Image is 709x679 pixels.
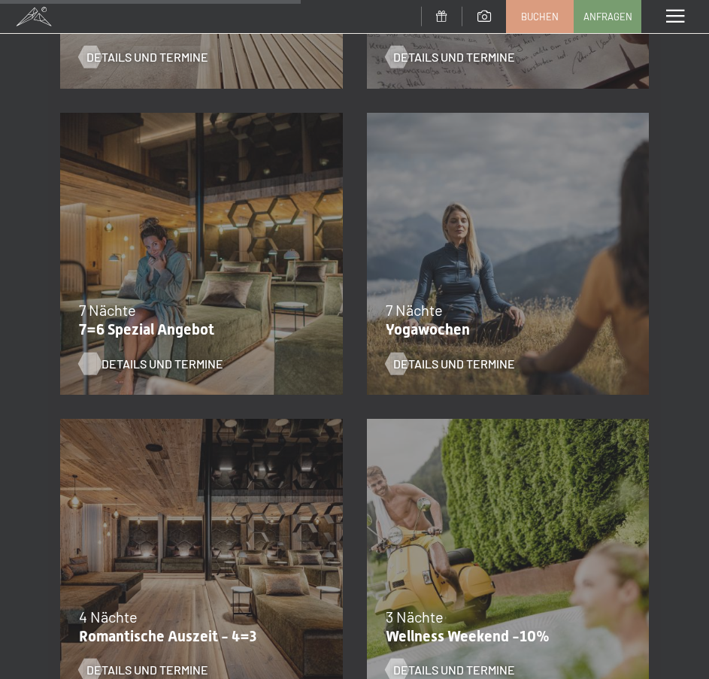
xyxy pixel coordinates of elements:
[386,608,444,626] span: 3 Nächte
[386,320,623,338] p: Yogawochen
[86,662,208,678] span: Details und Termine
[79,301,136,319] span: 7 Nächte
[386,662,515,678] a: Details und Termine
[521,10,559,23] span: Buchen
[79,608,138,626] span: 4 Nächte
[386,356,515,372] a: Details und Termine
[102,356,223,372] span: Details und Termine
[79,627,317,645] p: Romantische Auszeit - 4=3
[386,49,515,65] a: Details und Termine
[574,1,641,32] a: Anfragen
[79,320,317,338] p: 7=6 Spezial Angebot
[86,49,208,65] span: Details und Termine
[79,356,208,372] a: Details und Termine
[583,10,632,23] span: Anfragen
[79,49,208,65] a: Details und Termine
[393,356,515,372] span: Details und Termine
[393,49,515,65] span: Details und Termine
[507,1,573,32] a: Buchen
[393,662,515,678] span: Details und Termine
[79,662,208,678] a: Details und Termine
[386,627,623,645] p: Wellness Weekend -10%
[386,301,443,319] span: 7 Nächte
